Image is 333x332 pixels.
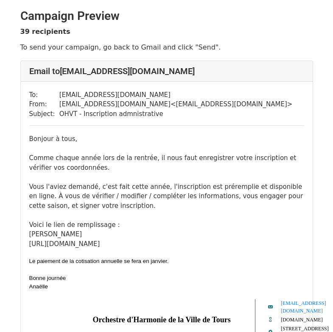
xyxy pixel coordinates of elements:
[59,100,293,109] td: [EMAIL_ADDRESS][DOMAIN_NAME] < [EMAIL_ADDRESS][DOMAIN_NAME] >
[20,9,313,23] h2: Campaign Preview
[29,90,59,100] td: To:
[59,90,293,100] td: [EMAIL_ADDRESS][DOMAIN_NAME]
[29,282,304,291] div: Anaëlle
[268,317,273,322] img: website
[29,153,304,172] div: Comme chaque année lors de la rentrée, il nous faut enregistrer votre inscription et vérifier vos...
[20,43,313,52] p: To send your campaign, go back to Gmail and click "Send".
[29,230,304,239] div: [PERSON_NAME]
[29,109,59,119] td: Subject:
[29,220,304,230] div: Voici le lien de remplissage :
[93,315,231,324] span: ​Orchestre d'Harmonie de la Ville de Tours
[29,274,304,282] div: Bonne journée
[20,28,70,36] strong: 39 recipients
[29,66,304,76] h4: Email to [EMAIL_ADDRESS][DOMAIN_NAME]
[59,109,293,119] td: OHVT - Inscription admnistrative
[268,304,273,309] img: emailAddress
[29,100,59,109] td: From:
[281,317,323,323] a: [DOMAIN_NAME]
[281,300,326,314] a: [EMAIL_ADDRESS][DOMAIN_NAME]
[29,182,304,211] div: Vous l'aviez demandé, c'est fait cette année, l'inscription est préremplie et disponible en ligne...
[29,134,304,144] div: Bonjour à tous,
[29,257,304,266] div: Le paiement de la cotisation annuelle se fera en janvier.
